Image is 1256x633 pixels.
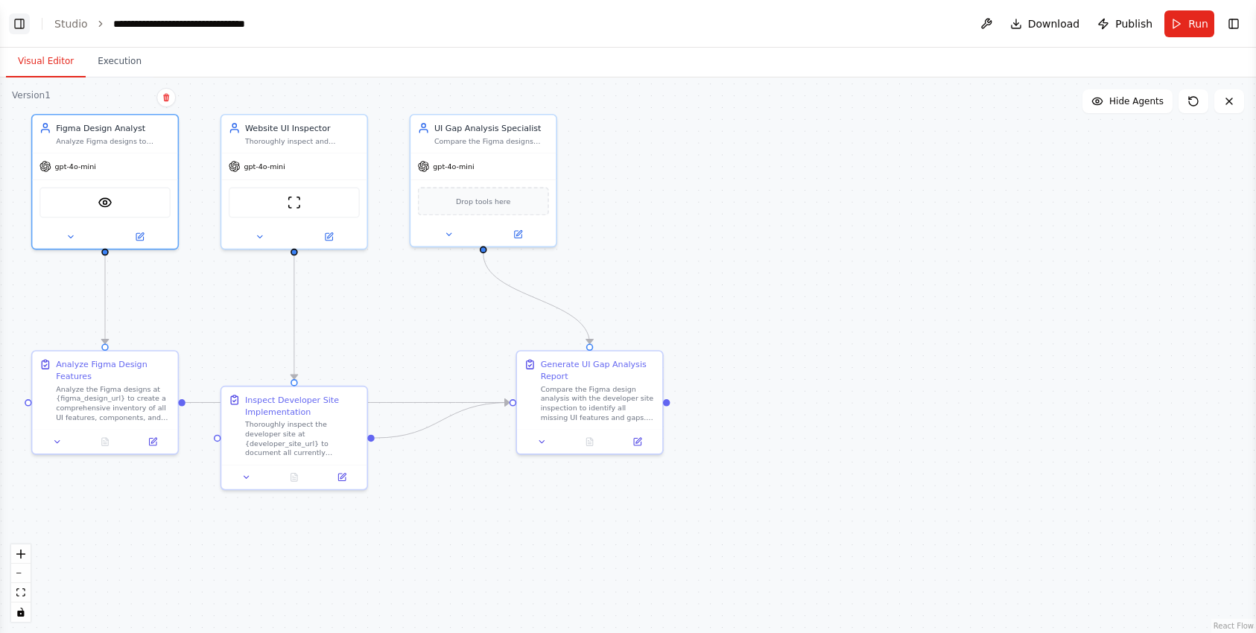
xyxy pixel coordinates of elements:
button: Show left sidebar [9,13,30,34]
button: toggle interactivity [11,602,31,622]
div: Website UI Inspector [245,122,360,134]
button: Open in side panel [484,227,551,241]
g: Edge from 1119db24-dc64-4d19-815a-f3a9e5cfa970 to c3485282-3d85-4c7e-b331-20de329c637d [375,397,510,444]
button: zoom out [11,564,31,583]
button: Visual Editor [6,46,86,77]
button: No output available [565,435,615,449]
div: Analyze the Figma designs at {figma_design_url} to create a comprehensive inventory of all UI fea... [56,384,171,422]
g: Edge from 5b625c97-973d-4bc9-9c69-28e1a7cbe8f5 to c3485282-3d85-4c7e-b331-20de329c637d [185,397,510,409]
button: Open in side panel [322,470,362,484]
div: Compare the Figma designs with the implemented website to identify missing UI features, inconsist... [434,136,549,146]
button: Show right sidebar [1223,13,1244,34]
span: Publish [1115,16,1152,31]
div: Thoroughly inspect the developer site at {developer_site_url} to document all currently implement... [245,420,360,458]
div: Analyze Figma designs to identify all UI components, features, layouts, and interactive elements ... [56,136,171,146]
div: Analyze Figma Design FeaturesAnalyze the Figma designs at {figma_design_url} to create a comprehe... [31,350,179,454]
img: ScrapeWebsiteTool [287,195,301,209]
span: Hide Agents [1109,95,1164,107]
div: Generate UI Gap Analysis ReportCompare the Figma design analysis with the developer site inspecti... [516,350,663,454]
button: Open in side panel [107,229,174,244]
div: Version 1 [12,89,51,101]
div: Figma Design AnalystAnalyze Figma designs to identify all UI components, features, layouts, and i... [31,114,179,249]
a: React Flow attribution [1214,622,1254,630]
span: gpt-4o-mini [55,162,96,171]
button: Open in side panel [133,435,173,449]
g: Edge from eaada2d4-79a2-4d18-8009-28cf62de4188 to 1119db24-dc64-4d19-815a-f3a9e5cfa970 [288,255,300,379]
div: Inspect Developer Site ImplementationThoroughly inspect the developer site at {developer_site_url... [221,386,368,490]
button: Publish [1091,10,1158,37]
button: zoom in [11,544,31,564]
span: Run [1188,16,1208,31]
g: Edge from 8dfdfc00-7ea6-43f8-a6f5-67859f79a837 to c3485282-3d85-4c7e-b331-20de329c637d [478,253,596,343]
button: Open in side panel [617,435,657,449]
button: Open in side panel [295,229,362,244]
button: Hide Agents [1082,89,1173,113]
nav: breadcrumb [54,16,281,31]
button: No output available [269,470,319,484]
button: Run [1164,10,1214,37]
div: UI Gap Analysis SpecialistCompare the Figma designs with the implemented website to identify miss... [410,114,557,247]
div: Analyze Figma Design Features [56,358,171,382]
button: Download [1004,10,1086,37]
button: Execution [86,46,153,77]
div: Inspect Developer Site Implementation [245,394,360,418]
a: Studio [54,18,88,30]
div: React Flow controls [11,544,31,622]
button: Delete node [156,88,176,107]
div: Compare the Figma design analysis with the developer site inspection to identify all missing UI f... [541,384,656,422]
span: gpt-4o-mini [433,162,474,171]
button: No output available [80,435,130,449]
g: Edge from 471ed29a-8829-437a-a726-6c0b0caa1282 to 5b625c97-973d-4bc9-9c69-28e1a7cbe8f5 [99,255,111,343]
div: Generate UI Gap Analysis Report [541,358,656,382]
span: gpt-4o-mini [244,162,285,171]
button: fit view [11,583,31,602]
div: Figma Design Analyst [56,122,171,134]
span: Drop tools here [456,195,510,207]
span: Download [1028,16,1080,31]
div: Website UI InspectorThoroughly inspect and document all UI features, components, and functionalit... [221,114,368,249]
div: UI Gap Analysis Specialist [434,122,549,134]
div: Thoroughly inspect and document all UI features, components, and functionality present on the {de... [245,136,360,146]
img: VisionTool [98,195,112,209]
